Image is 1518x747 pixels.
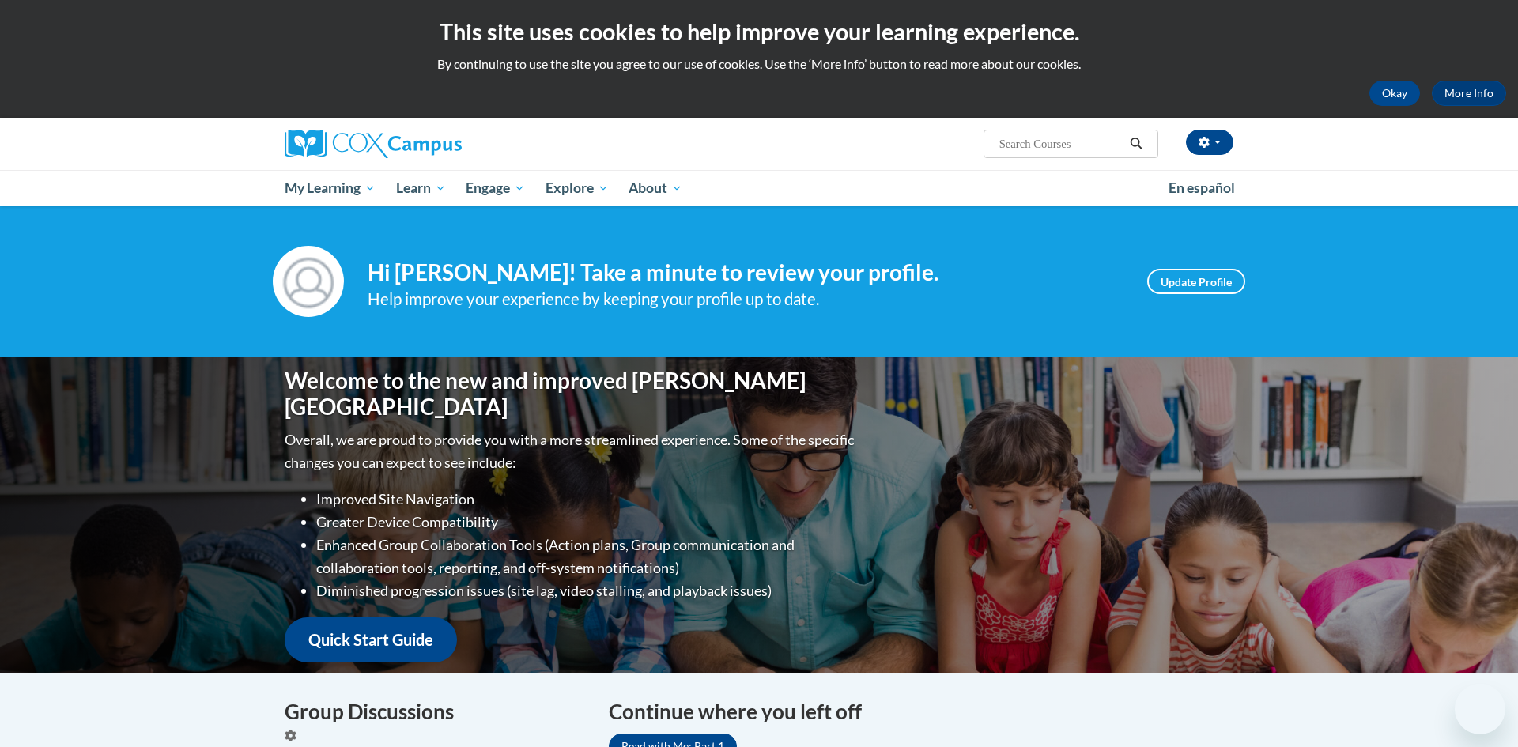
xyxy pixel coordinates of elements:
[619,170,693,206] a: About
[629,179,682,198] span: About
[285,130,462,158] img: Cox Campus
[1124,134,1148,153] button: Search
[546,179,609,198] span: Explore
[261,170,1257,206] div: Main menu
[285,428,858,474] p: Overall, we are proud to provide you with a more streamlined experience. Some of the specific cha...
[1455,684,1505,734] iframe: Button to launch messaging window
[386,170,456,206] a: Learn
[396,179,446,198] span: Learn
[316,579,858,602] li: Diminished progression issues (site lag, video stalling, and playback issues)
[1369,81,1420,106] button: Okay
[274,170,386,206] a: My Learning
[998,134,1124,153] input: Search Courses
[1186,130,1233,155] button: Account Settings
[1432,81,1506,106] a: More Info
[368,286,1123,312] div: Help improve your experience by keeping your profile up to date.
[455,170,535,206] a: Engage
[1147,269,1245,294] a: Update Profile
[466,179,525,198] span: Engage
[285,130,585,158] a: Cox Campus
[316,534,858,579] li: Enhanced Group Collaboration Tools (Action plans, Group communication and collaboration tools, re...
[285,368,858,421] h1: Welcome to the new and improved [PERSON_NAME][GEOGRAPHIC_DATA]
[1169,179,1235,196] span: En español
[316,488,858,511] li: Improved Site Navigation
[609,696,1233,727] h4: Continue where you left off
[273,246,344,317] img: Profile Image
[285,696,585,727] h4: Group Discussions
[368,259,1123,286] h4: Hi [PERSON_NAME]! Take a minute to review your profile.
[316,511,858,534] li: Greater Device Compatibility
[12,16,1506,47] h2: This site uses cookies to help improve your learning experience.
[285,179,376,198] span: My Learning
[535,170,619,206] a: Explore
[285,617,457,662] a: Quick Start Guide
[12,55,1506,73] p: By continuing to use the site you agree to our use of cookies. Use the ‘More info’ button to read...
[1158,172,1245,205] a: En español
